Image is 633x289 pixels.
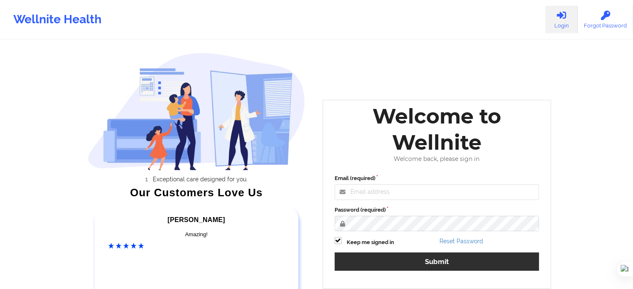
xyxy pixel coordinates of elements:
a: Forgot Password [578,6,633,33]
label: Keep me signed in [347,238,394,247]
span: [PERSON_NAME] [168,216,225,223]
li: Exceptional care designed for you. [95,176,305,183]
img: wellnite-auth-hero_200.c722682e.png [88,52,305,170]
button: Submit [335,252,539,270]
a: Reset Password [439,238,483,245]
div: Welcome to Wellnite [329,103,545,156]
div: Our Customers Love Us [88,188,305,197]
input: Email address [335,184,539,200]
div: Welcome back, please sign in [329,156,545,163]
a: Login [545,6,578,33]
label: Password (required) [335,206,539,214]
div: Amazing! [108,230,285,239]
label: Email (required) [335,174,539,183]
